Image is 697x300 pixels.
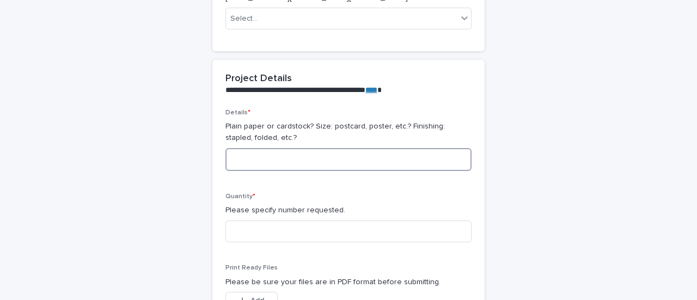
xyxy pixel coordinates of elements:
p: Plain paper or cardstock? Size: postcard, poster, etc.? Finishing: stapled, folded, etc.? [225,121,472,144]
h2: Project Details [225,73,292,85]
span: Print Ready Files [225,265,278,271]
span: Quantity [225,193,255,200]
p: Please specify number requested. [225,205,472,216]
span: Details [225,109,250,116]
div: Select... [230,13,258,25]
p: Please be sure your files are in PDF format before submitting. [225,277,472,288]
